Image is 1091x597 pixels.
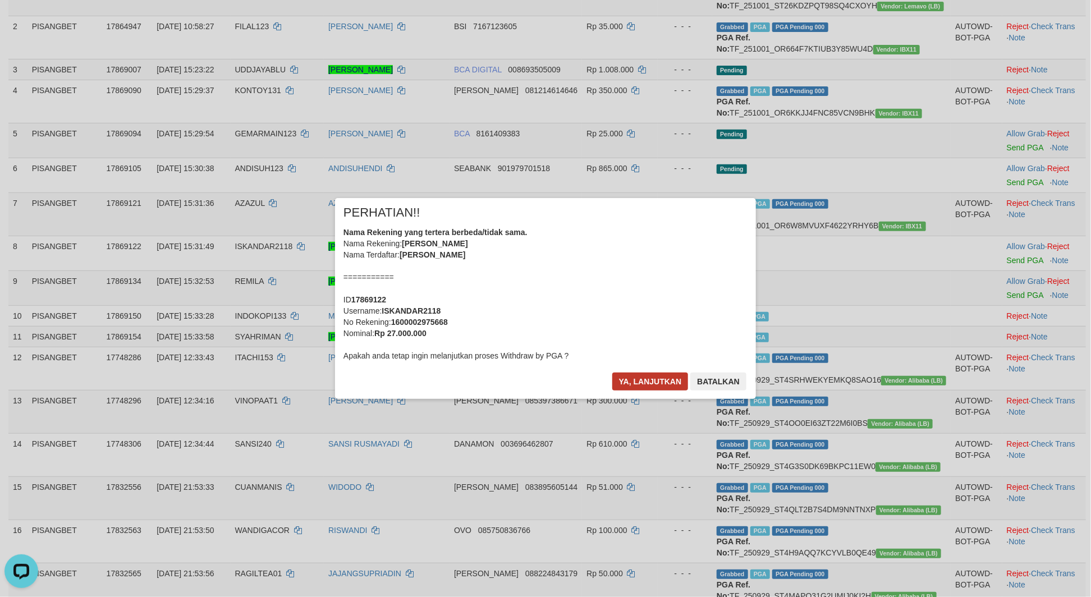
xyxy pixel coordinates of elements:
[382,306,441,315] b: ISKANDAR2118
[343,207,420,218] span: PERHATIAN!!
[391,318,448,327] b: 1600002975668
[343,228,528,237] b: Nama Rekening yang tertera berbeda/tidak sama.
[351,295,386,304] b: 17869122
[690,373,746,391] button: Batalkan
[4,4,38,38] button: Open LiveChat chat widget
[343,227,748,361] div: Nama Rekening: Nama Terdaftar: =========== ID Username: No Rekening: Nominal: Apakah anda tetap i...
[402,239,467,248] b: [PERSON_NAME]
[400,250,465,259] b: [PERSON_NAME]
[374,329,427,338] b: Rp 27.000.000
[612,373,689,391] button: Ya, lanjutkan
